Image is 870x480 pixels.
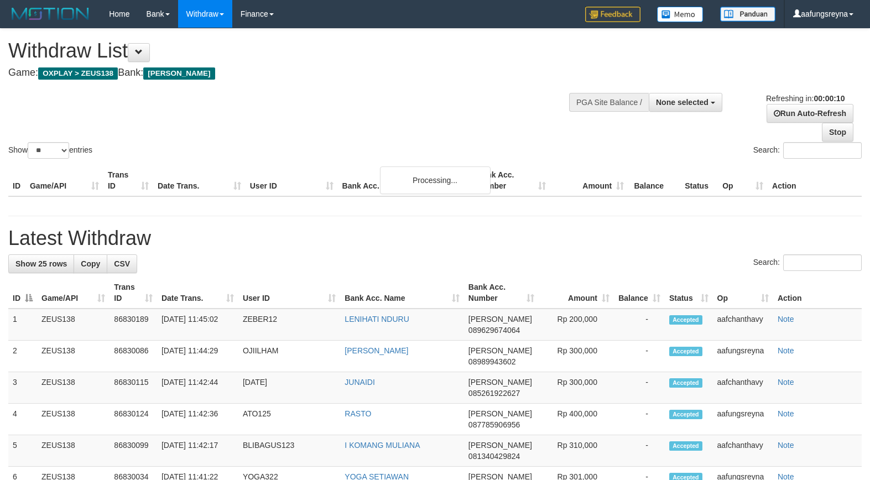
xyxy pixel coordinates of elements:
[778,378,794,387] a: Note
[37,309,110,341] td: ZEUS138
[614,341,665,372] td: -
[539,309,614,341] td: Rp 200,000
[110,372,157,404] td: 86830115
[15,259,67,268] span: Show 25 rows
[143,67,215,80] span: [PERSON_NAME]
[669,347,702,356] span: Accepted
[37,277,110,309] th: Game/API: activate to sort column ascending
[157,309,238,341] td: [DATE] 11:45:02
[783,142,862,159] input: Search:
[766,94,845,103] span: Refreshing in:
[614,404,665,435] td: -
[468,420,520,429] span: Copy 087785906956 to clipboard
[753,142,862,159] label: Search:
[468,409,532,418] span: [PERSON_NAME]
[107,254,137,273] a: CSV
[8,6,92,22] img: MOTION_logo.png
[569,93,649,112] div: PGA Site Balance /
[614,435,665,467] td: -
[783,254,862,271] input: Search:
[468,315,532,324] span: [PERSON_NAME]
[680,165,718,196] th: Status
[110,309,157,341] td: 86830189
[246,165,338,196] th: User ID
[25,165,103,196] th: Game/API
[713,435,773,467] td: aafchanthavy
[340,277,463,309] th: Bank Acc. Name: activate to sort column ascending
[649,93,722,112] button: None selected
[110,404,157,435] td: 86830124
[114,259,130,268] span: CSV
[656,98,708,107] span: None selected
[8,227,862,249] h1: Latest Withdraw
[8,254,74,273] a: Show 25 rows
[157,372,238,404] td: [DATE] 11:42:44
[468,378,532,387] span: [PERSON_NAME]
[238,404,340,435] td: ATO125
[614,309,665,341] td: -
[669,378,702,388] span: Accepted
[345,441,420,450] a: I KOMANG MULIANA
[338,165,473,196] th: Bank Acc. Name
[539,404,614,435] td: Rp 400,000
[778,315,794,324] a: Note
[713,341,773,372] td: aafungsreyna
[539,372,614,404] td: Rp 300,000
[8,142,92,159] label: Show entries
[753,254,862,271] label: Search:
[665,277,713,309] th: Status: activate to sort column ascending
[37,341,110,372] td: ZEUS138
[468,326,520,335] span: Copy 089629674064 to clipboard
[8,341,37,372] td: 2
[468,346,532,355] span: [PERSON_NAME]
[37,435,110,467] td: ZEUS138
[238,372,340,404] td: [DATE]
[8,435,37,467] td: 5
[103,165,153,196] th: Trans ID
[37,372,110,404] td: ZEUS138
[238,277,340,309] th: User ID: activate to sort column ascending
[157,277,238,309] th: Date Trans.: activate to sort column ascending
[814,94,845,103] strong: 00:00:10
[472,165,550,196] th: Bank Acc. Number
[539,435,614,467] td: Rp 310,000
[110,277,157,309] th: Trans ID: activate to sort column ascending
[238,435,340,467] td: BLIBAGUS123
[822,123,853,142] a: Stop
[345,378,374,387] a: JUNAIDI
[713,404,773,435] td: aafungsreyna
[628,165,680,196] th: Balance
[468,389,520,398] span: Copy 085261922627 to clipboard
[614,277,665,309] th: Balance: activate to sort column ascending
[718,165,768,196] th: Op
[238,341,340,372] td: OJIILHAM
[8,404,37,435] td: 4
[768,165,862,196] th: Action
[669,410,702,419] span: Accepted
[81,259,100,268] span: Copy
[669,315,702,325] span: Accepted
[468,441,532,450] span: [PERSON_NAME]
[345,315,409,324] a: LENIHATI NDURU
[778,441,794,450] a: Note
[539,277,614,309] th: Amount: activate to sort column ascending
[468,357,516,366] span: Copy 08989943602 to clipboard
[8,309,37,341] td: 1
[153,165,246,196] th: Date Trans.
[37,404,110,435] td: ZEUS138
[110,341,157,372] td: 86830086
[380,166,491,194] div: Processing...
[468,452,520,461] span: Copy 081340429824 to clipboard
[8,372,37,404] td: 3
[669,441,702,451] span: Accepted
[38,67,118,80] span: OXPLAY > ZEUS138
[713,372,773,404] td: aafchanthavy
[28,142,69,159] select: Showentries
[720,7,775,22] img: panduan.png
[464,277,539,309] th: Bank Acc. Number: activate to sort column ascending
[614,372,665,404] td: -
[8,165,25,196] th: ID
[550,165,628,196] th: Amount
[110,435,157,467] td: 86830099
[778,409,794,418] a: Note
